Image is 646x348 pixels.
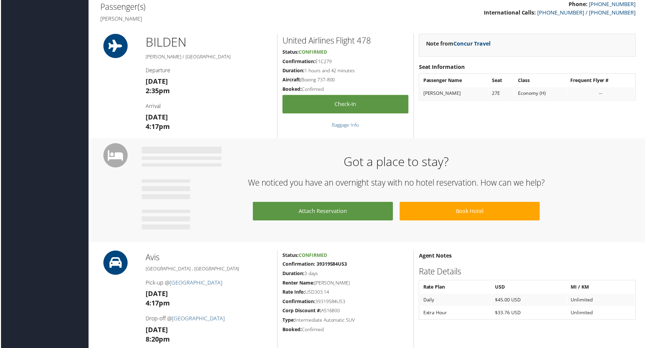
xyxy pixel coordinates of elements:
[145,67,272,74] h4: Departure
[172,316,224,323] a: [GEOGRAPHIC_DATA]
[282,280,315,287] strong: Renter Name:
[571,90,632,97] div: --
[282,299,315,305] strong: Confirmation:
[282,68,304,74] strong: Duration:
[420,295,492,307] td: Daily
[100,1,363,12] h2: Passenger(s)
[282,95,409,114] a: Check-in
[100,15,363,22] h4: [PERSON_NAME]
[400,203,541,221] a: Book Hotel
[420,307,492,320] td: Extra Hour
[419,267,637,278] h2: Rate Details
[282,327,302,333] strong: Booked:
[282,77,301,83] strong: Aircraft:
[145,34,272,51] h1: BIL DEN
[282,86,302,92] strong: Booked:
[516,87,567,100] td: Economy (H)
[282,68,409,74] h5: 1 hours and 42 minutes
[420,87,489,100] td: [PERSON_NAME]
[282,308,409,315] h5: A516800
[282,77,409,83] h5: Boeing 737-800
[299,49,327,55] span: Confirmed
[282,58,409,65] h5: E1C279
[484,9,537,16] strong: International Calls:
[145,53,272,60] h5: [PERSON_NAME] / [GEOGRAPHIC_DATA]
[282,290,409,296] h5: USD303.14
[282,327,409,334] h5: Confirmed
[282,318,409,324] h5: Intermediate Automatic SUV
[282,271,304,277] strong: Duration:
[492,282,568,294] th: USD
[253,203,393,221] a: Attach Reservation
[282,35,409,46] h2: United Airlines Flight 478
[145,86,170,96] strong: 2:35pm
[145,113,168,122] strong: [DATE]
[568,282,636,294] th: MI / KM
[419,252,452,260] strong: Agent Notes
[282,280,409,287] h5: [PERSON_NAME]
[282,271,409,278] h5: 3 days
[145,316,272,323] h4: Drop-off @
[568,75,636,87] th: Frequent Flyer #
[492,295,568,307] td: $45.00 USD
[282,299,409,306] h5: 39319584US3
[570,0,589,8] strong: Phone:
[145,103,272,110] h4: Arrival
[145,77,168,86] strong: [DATE]
[145,336,170,345] strong: 8:20pm
[299,252,327,259] span: Confirmed
[145,280,272,287] h4: Pick-up @
[282,252,299,259] strong: Status:
[145,326,168,335] strong: [DATE]
[282,290,305,296] strong: Rate Info:
[420,75,489,87] th: Passenger Name
[145,122,170,131] strong: 4:17pm
[568,295,636,307] td: Unlimited
[490,87,515,100] td: 27E
[282,308,321,315] strong: Corp Discount #:
[490,75,515,87] th: Seat
[426,40,491,47] strong: Note from
[145,252,272,264] h2: Avis
[145,266,272,273] h5: [GEOGRAPHIC_DATA] , [GEOGRAPHIC_DATA]
[419,63,466,71] strong: Seat Information
[282,318,295,324] strong: Type:
[590,0,637,8] a: [PHONE_NUMBER]
[492,307,568,320] td: $33.76 USD
[332,122,359,128] a: Baggage Info
[282,86,409,93] h5: Confirmed
[282,262,347,268] strong: Confirmation: 39319584US3
[282,58,315,64] strong: Confirmation:
[282,49,299,55] strong: Status:
[568,307,636,320] td: Unlimited
[169,280,222,287] a: [GEOGRAPHIC_DATA]
[454,40,491,47] a: Concur Travel
[145,299,170,309] strong: 4:17pm
[420,282,492,294] th: Rate Plan
[145,290,168,299] strong: [DATE]
[538,9,637,16] a: [PHONE_NUMBER] / [PHONE_NUMBER]
[516,75,567,87] th: Class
